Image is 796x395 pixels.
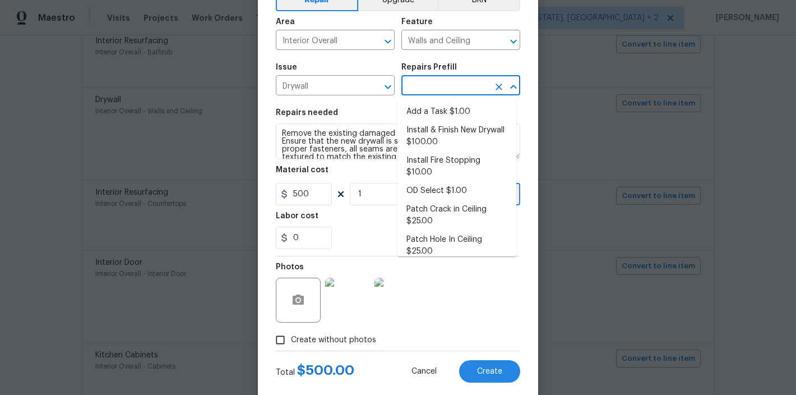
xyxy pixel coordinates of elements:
[506,34,521,49] button: Open
[276,365,354,378] div: Total
[276,123,520,159] textarea: Remove the existing damaged drywall and replace with new. Ensure that the new drywall is secured ...
[411,368,437,376] span: Cancel
[491,79,507,95] button: Clear
[506,79,521,95] button: Close
[397,182,516,200] li: OD Select $1.00
[276,18,295,26] h5: Area
[397,231,516,261] li: Patch Hole In Ceiling $25.00
[397,103,516,121] li: Add a Task $1.00
[477,368,502,376] span: Create
[291,334,376,346] span: Create without photos
[459,360,520,383] button: Create
[276,263,304,271] h5: Photos
[397,200,516,231] li: Patch Crack in Ceiling $25.00
[397,151,516,182] li: Install Fire Stopping $10.00
[401,18,433,26] h5: Feature
[276,63,297,71] h5: Issue
[394,360,455,383] button: Cancel
[276,166,328,174] h5: Material cost
[297,364,354,377] span: $ 500.00
[380,79,396,95] button: Open
[380,34,396,49] button: Open
[276,212,318,220] h5: Labor cost
[401,63,457,71] h5: Repairs Prefill
[276,109,338,117] h5: Repairs needed
[397,121,516,151] li: Install & Finish New Drywall $100.00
